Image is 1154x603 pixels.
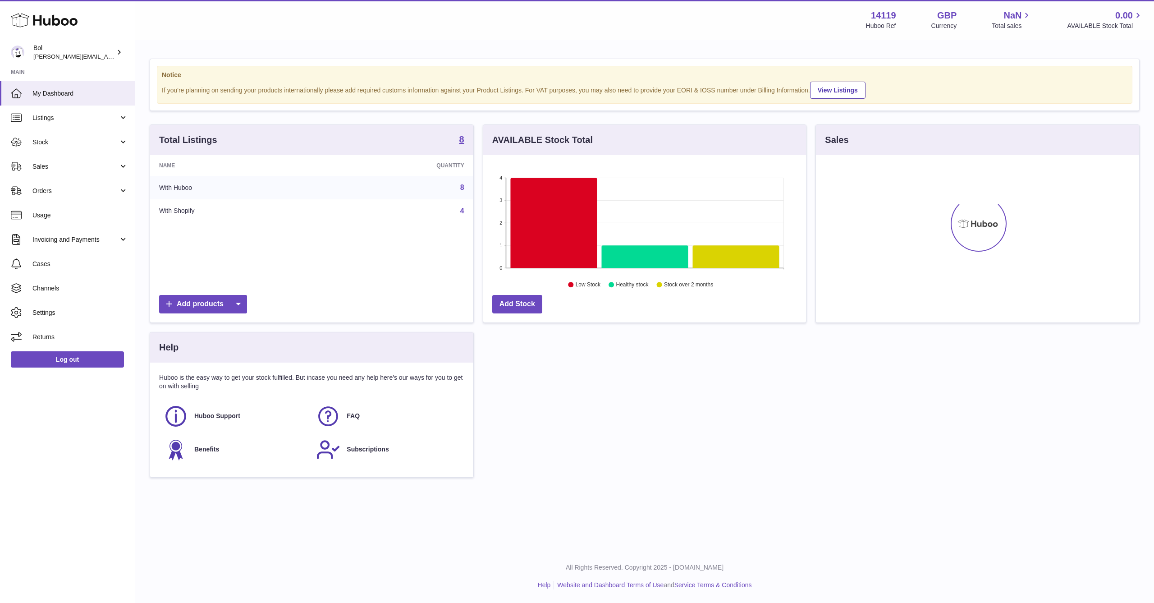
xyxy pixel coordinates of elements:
[159,134,217,146] h3: Total Listings
[1067,9,1143,30] a: 0.00 AVAILABLE Stock Total
[32,260,128,268] span: Cases
[557,581,664,589] a: Website and Dashboard Terms of Use
[347,412,360,420] span: FAQ
[460,207,464,215] a: 4
[32,235,119,244] span: Invoicing and Payments
[33,44,114,61] div: Bol
[32,333,128,341] span: Returns
[194,445,219,454] span: Benefits
[1003,9,1021,22] span: NaN
[32,114,119,122] span: Listings
[1115,9,1133,22] span: 0.00
[11,46,24,59] img: Scott.Sutcliffe@bolfoods.com
[616,282,649,288] text: Healthy stock
[164,404,307,428] a: Huboo Support
[142,563,1147,572] p: All Rights Reserved. Copyright 2025 - [DOMAIN_NAME]
[937,9,957,22] strong: GBP
[499,265,502,271] text: 0
[32,162,119,171] span: Sales
[459,135,464,146] a: 8
[159,295,247,313] a: Add products
[32,187,119,195] span: Orders
[159,341,179,354] h3: Help
[538,581,551,589] a: Help
[1067,22,1143,30] span: AVAILABLE Stock Total
[499,220,502,226] text: 2
[150,155,324,176] th: Name
[33,53,229,60] span: [PERSON_NAME][EMAIL_ADDRESS][PERSON_NAME][DOMAIN_NAME]
[159,373,464,391] p: Huboo is the easy way to get your stock fulfilled. But incase you need any help here's our ways f...
[499,243,502,248] text: 1
[32,138,119,147] span: Stock
[32,89,128,98] span: My Dashboard
[150,199,324,223] td: With Shopify
[324,155,473,176] th: Quantity
[316,404,459,428] a: FAQ
[162,71,1127,79] strong: Notice
[499,198,502,203] text: 3
[32,308,128,317] span: Settings
[866,22,896,30] div: Huboo Ref
[825,134,848,146] h3: Sales
[164,437,307,462] a: Benefits
[492,295,542,313] a: Add Stock
[460,184,464,191] a: 8
[674,581,752,589] a: Service Terms & Conditions
[194,412,240,420] span: Huboo Support
[11,351,124,368] a: Log out
[499,175,502,180] text: 4
[347,445,389,454] span: Subscriptions
[931,22,957,30] div: Currency
[664,282,713,288] text: Stock over 2 months
[316,437,459,462] a: Subscriptions
[992,9,1032,30] a: NaN Total sales
[32,211,128,220] span: Usage
[810,82,865,99] a: View Listings
[576,282,601,288] text: Low Stock
[162,80,1127,99] div: If you're planning on sending your products internationally please add required customs informati...
[871,9,896,22] strong: 14119
[150,176,324,199] td: With Huboo
[32,284,128,293] span: Channels
[992,22,1032,30] span: Total sales
[492,134,593,146] h3: AVAILABLE Stock Total
[459,135,464,144] strong: 8
[554,581,751,589] li: and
